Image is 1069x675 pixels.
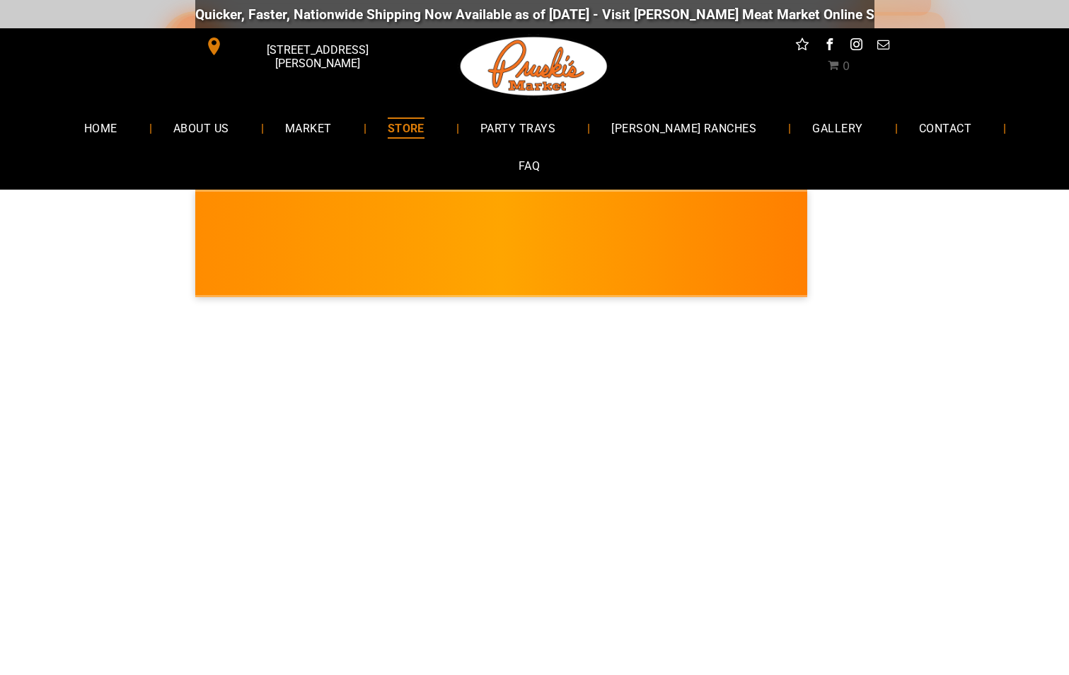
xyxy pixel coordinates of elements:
[497,147,561,185] a: FAQ
[264,109,353,146] a: MARKET
[847,35,865,57] a: instagram
[898,109,993,146] a: CONTACT
[226,36,408,77] span: [STREET_ADDRESS][PERSON_NAME]
[874,35,892,57] a: email
[195,6,1052,23] div: Quicker, Faster, Nationwide Shipping Now Available as of [DATE] - Visit [PERSON_NAME] Meat Market...
[590,109,778,146] a: [PERSON_NAME] RANCHES
[366,109,446,146] a: STORE
[152,109,250,146] a: ABOUT US
[458,28,611,105] img: Pruski-s+Market+HQ+Logo2-1920w.png
[843,59,850,73] span: 0
[820,35,838,57] a: facebook
[793,35,811,57] a: Social network
[459,109,577,146] a: PARTY TRAYS
[195,35,412,57] a: [STREET_ADDRESS][PERSON_NAME]
[63,109,139,146] a: HOME
[791,109,884,146] a: GALLERY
